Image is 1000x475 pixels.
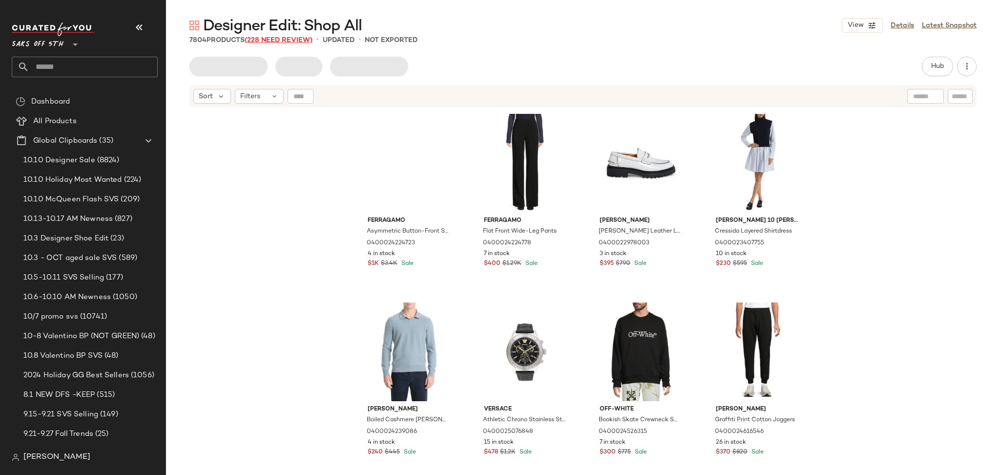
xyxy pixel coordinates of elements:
[402,449,416,455] span: Sale
[12,33,63,51] span: Saks OFF 5TH
[483,428,533,436] span: 0400025076848
[484,438,514,447] span: 15 in stock
[23,272,104,283] span: 10.5-10.11 SVS Selling
[715,428,764,436] span: 0400024616546
[119,194,140,205] span: (209)
[399,260,414,267] span: Sale
[599,227,681,236] span: [PERSON_NAME] Leather Loafers
[367,416,449,425] span: Boiled Cashmere [PERSON_NAME] Sweater
[600,259,614,268] span: $395
[518,449,532,455] span: Sale
[847,22,864,29] span: View
[716,216,798,225] span: [PERSON_NAME] 10 [PERSON_NAME]
[23,389,95,401] span: 8.1 NEW DFS -KEEP
[600,405,682,414] span: Off-White
[715,239,764,248] span: 0400023407755
[616,259,630,268] span: $790
[23,292,111,303] span: 10.6-10.10 AM Newness
[716,405,798,414] span: [PERSON_NAME]
[23,429,93,440] span: 9.21-9.27 Fall Trends
[500,448,516,457] span: $1.2K
[117,253,137,264] span: (589)
[240,91,260,102] span: Filters
[483,227,557,236] span: Flat Front Wide-Leg Pants
[113,214,132,225] span: (827)
[23,233,108,244] span: 10.3 Designer Shoe Edit
[483,416,565,425] span: Athletic Chrono Stainless Steel & Leather-Strap Watch/44MM
[104,272,123,283] span: (177)
[98,409,118,420] span: (149)
[749,260,763,267] span: Sale
[103,350,119,362] span: (48)
[33,135,97,147] span: Global Clipboards
[600,250,626,259] span: 3 in stock
[78,311,107,323] span: (10741)
[716,259,731,268] span: $230
[592,114,690,213] img: 0400022978003_WHITE
[122,174,142,186] span: (224)
[23,174,122,186] span: 10.10 Holiday Most Wanted
[708,302,806,401] img: 0400024616546_BLACK
[129,370,154,381] span: (1056)
[93,429,109,440] span: (25)
[365,35,417,45] p: Not Exported
[23,331,139,342] span: 10-8 Valentino BP (NOT GREEN)
[484,405,566,414] span: Versace
[108,233,124,244] span: (23)
[368,448,383,457] span: $240
[484,448,498,457] span: $478
[618,448,631,457] span: $775
[368,259,379,268] span: $1K
[484,216,566,225] span: Ferragamo
[139,331,155,342] span: (48)
[715,416,795,425] span: Graffiti Print Cotton Joggers
[483,239,531,248] span: 0400024224778
[931,63,944,70] span: Hub
[891,21,914,31] a: Details
[708,114,806,213] img: 0400023407755_MIDNIGHTSTRIPE
[715,227,792,236] span: Cressida Layered Shirtdress
[599,416,681,425] span: Bookish Skate Crewneck Sweatshirt
[368,438,395,447] span: 4 in stock
[316,34,319,46] span: •
[716,250,747,259] span: 10 in stock
[922,57,953,76] button: Hub
[716,438,746,447] span: 26 in stock
[95,389,115,401] span: (515)
[23,311,78,323] span: 10/7 promo svs
[922,21,977,31] a: Latest Snapshot
[842,18,883,33] button: View
[632,260,646,267] span: Sale
[199,91,213,102] span: Sort
[600,438,625,447] span: 7 in stock
[368,250,395,259] span: 4 in stock
[23,155,95,166] span: 10.10 Designer Sale
[189,37,207,44] span: 7804
[368,216,450,225] span: Ferragamo
[203,17,362,36] span: Designer Edit: Shop All
[367,239,415,248] span: 0400024224723
[23,350,103,362] span: 10.8 Valentino BP SVS
[599,428,647,436] span: 0400024526315
[633,449,647,455] span: Sale
[23,409,98,420] span: 9.15-9.21 SVS Selling
[600,216,682,225] span: [PERSON_NAME]
[385,448,400,457] span: $445
[476,114,574,213] img: 0400024224778_BLACK
[111,292,137,303] span: (1050)
[95,155,120,166] span: (8824)
[368,405,450,414] span: [PERSON_NAME]
[16,97,25,107] img: svg%3e
[31,96,70,108] span: Dashboard
[367,428,417,436] span: 0400024239086
[484,259,500,268] span: $400
[97,135,113,147] span: (35)
[189,21,199,30] img: svg%3e
[12,453,20,461] img: svg%3e
[33,116,77,127] span: All Products
[600,448,616,457] span: $300
[23,214,113,225] span: 10.13-10.17 AM Newness
[592,302,690,401] img: 0400024526315
[733,259,747,268] span: $595
[599,239,649,248] span: 0400022978003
